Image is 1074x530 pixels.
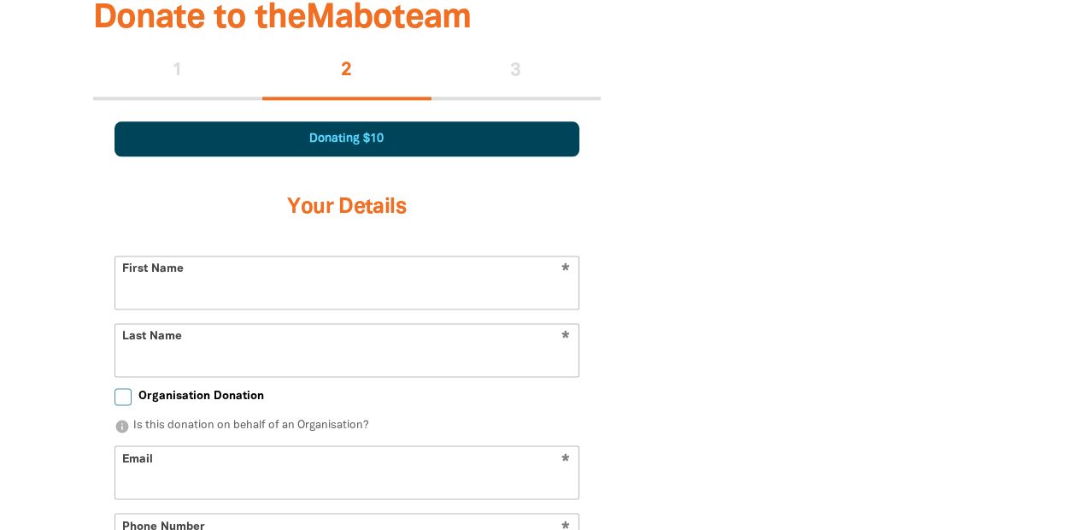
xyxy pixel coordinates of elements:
[114,418,579,435] p: Is this donation on behalf of an Organisation?
[93,44,262,99] div: 1
[138,388,264,404] span: Organisation Donation
[114,388,132,405] input: Organisation Donation
[93,3,471,34] span: Donate to the Mabo team
[114,419,130,434] i: info
[114,174,579,242] h3: Your Details
[114,121,579,156] div: Donating $10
